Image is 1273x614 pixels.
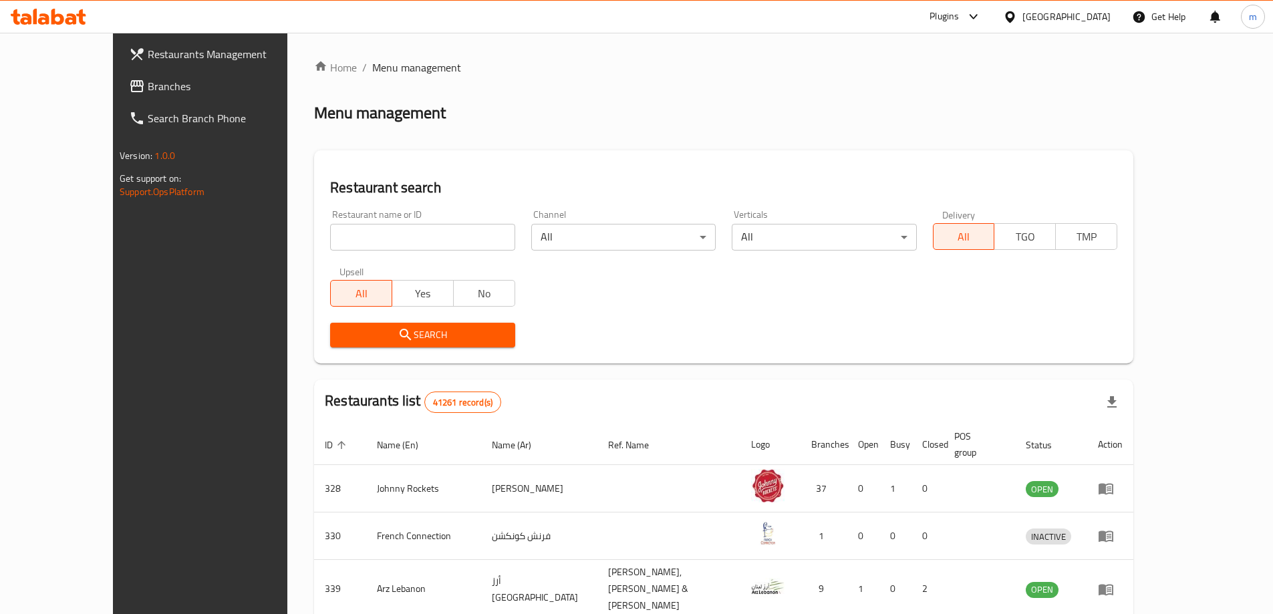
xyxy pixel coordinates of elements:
td: 0 [847,465,879,512]
span: OPEN [1026,582,1058,597]
span: All [939,227,990,247]
th: Open [847,424,879,465]
td: 0 [847,512,879,560]
span: OPEN [1026,482,1058,497]
span: 1.0.0 [154,147,175,164]
div: Menu [1098,581,1123,597]
img: French Connection [751,516,785,550]
label: Upsell [339,267,364,276]
div: Plugins [930,9,959,25]
div: OPEN [1026,582,1058,598]
a: Support.OpsPlatform [120,183,204,200]
span: All [336,284,387,303]
span: Yes [398,284,448,303]
td: 0 [879,512,911,560]
span: No [459,284,510,303]
td: 1 [801,512,847,560]
th: Logo [740,424,801,465]
img: Johnny Rockets [751,469,785,502]
span: Search Branch Phone [148,110,315,126]
input: Search for restaurant name or ID.. [330,224,515,251]
span: TMP [1061,227,1112,247]
th: Branches [801,424,847,465]
div: All [531,224,716,251]
td: 330 [314,512,366,560]
div: Menu [1098,480,1123,496]
button: Yes [392,280,454,307]
img: Arz Lebanon [751,570,785,603]
span: TGO [1000,227,1050,247]
td: 1 [879,465,911,512]
span: Version: [120,147,152,164]
h2: Restaurants list [325,391,501,413]
button: TMP [1055,223,1117,250]
button: TGO [994,223,1056,250]
span: POS group [954,428,999,460]
a: Branches [118,70,325,102]
td: French Connection [366,512,481,560]
h2: Restaurant search [330,178,1117,198]
a: Search Branch Phone [118,102,325,134]
button: No [453,280,515,307]
nav: breadcrumb [314,59,1133,75]
th: Busy [879,424,911,465]
td: 0 [911,465,944,512]
span: Branches [148,78,315,94]
span: Name (En) [377,437,436,453]
label: Delivery [942,210,976,219]
span: Restaurants Management [148,46,315,62]
td: Johnny Rockets [366,465,481,512]
div: [GEOGRAPHIC_DATA] [1022,9,1111,24]
button: All [933,223,995,250]
th: Action [1087,424,1133,465]
span: Menu management [372,59,461,75]
a: Home [314,59,357,75]
h2: Menu management [314,102,446,124]
div: Menu [1098,528,1123,544]
span: 41261 record(s) [425,396,501,409]
span: Get support on: [120,170,181,187]
td: فرنش كونكشن [481,512,597,560]
span: Ref. Name [608,437,666,453]
th: Closed [911,424,944,465]
td: 328 [314,465,366,512]
li: / [362,59,367,75]
button: All [330,280,392,307]
span: Status [1026,437,1069,453]
div: All [732,224,916,251]
div: OPEN [1026,481,1058,497]
a: Restaurants Management [118,38,325,70]
td: 37 [801,465,847,512]
span: Name (Ar) [492,437,549,453]
div: Export file [1096,386,1128,418]
button: Search [330,323,515,347]
td: 0 [911,512,944,560]
span: INACTIVE [1026,529,1071,545]
span: m [1249,9,1257,24]
div: Total records count [424,392,501,413]
span: ID [325,437,350,453]
span: Search [341,327,504,343]
td: [PERSON_NAME] [481,465,597,512]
